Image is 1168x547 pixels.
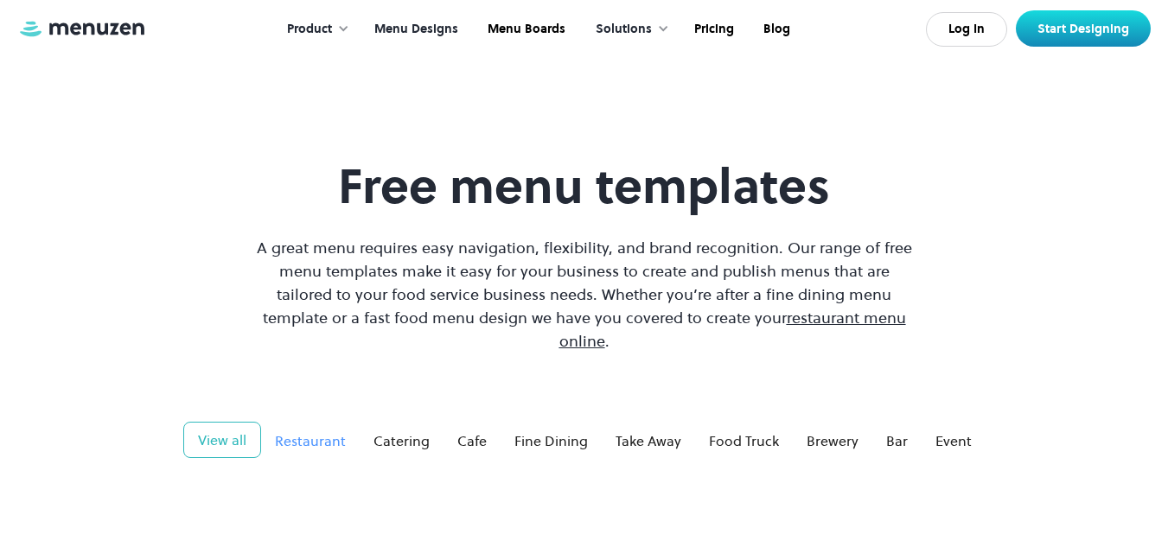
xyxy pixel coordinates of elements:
[373,430,430,451] div: Catering
[270,3,358,56] div: Product
[287,20,332,39] div: Product
[252,157,916,215] h1: Free menu templates
[935,430,972,451] div: Event
[886,430,908,451] div: Bar
[471,3,578,56] a: Menu Boards
[358,3,471,56] a: Menu Designs
[252,236,916,353] p: A great menu requires easy navigation, flexibility, and brand recognition. Our range of free menu...
[198,429,246,450] div: View all
[578,3,678,56] div: Solutions
[709,430,779,451] div: Food Truck
[616,430,681,451] div: Take Away
[275,430,346,451] div: Restaurant
[457,430,487,451] div: Cafe
[678,3,747,56] a: Pricing
[926,12,1007,47] a: Log In
[514,430,588,451] div: Fine Dining
[1016,10,1151,47] a: Start Designing
[596,20,652,39] div: Solutions
[747,3,803,56] a: Blog
[807,430,858,451] div: Brewery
